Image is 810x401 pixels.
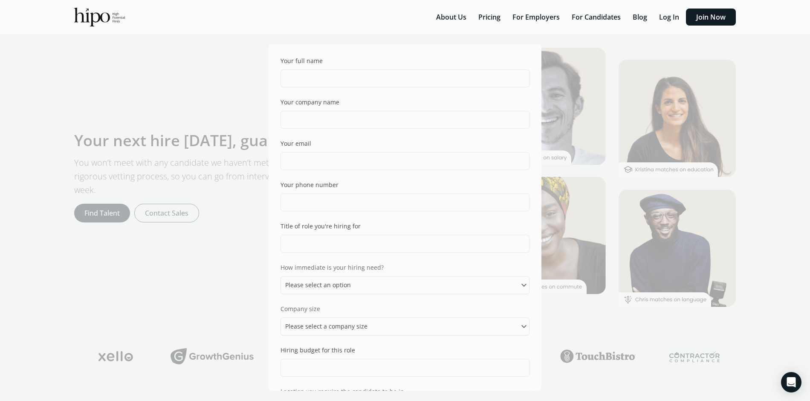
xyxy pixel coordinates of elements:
button: Join Now [686,9,736,26]
div: Your email [281,139,311,148]
button: For Employers [507,9,565,26]
button: Pricing [473,9,506,26]
div: Your phone number [281,180,338,189]
div: How immediate is your hiring need? [281,263,529,272]
img: official-logo [74,8,125,26]
button: For Candidates [567,9,626,26]
a: Join Now [686,12,736,22]
div: Title of role you're hiring for [281,222,361,231]
button: Blog [628,9,652,26]
div: Open Intercom Messenger [781,372,801,392]
div: Your full name [281,56,323,65]
a: Pricing [473,12,507,22]
a: Blog [628,12,654,22]
a: For Candidates [567,12,628,22]
div: Your company name [281,98,339,107]
div: Company size [281,304,529,313]
a: About Us [431,12,473,22]
div: Location you require the candidate to be in [281,387,529,396]
div: Hiring budget for this role [281,346,355,355]
a: For Employers [507,12,567,22]
button: About Us [431,9,472,26]
button: Log In [654,9,684,26]
a: Log In [654,12,686,22]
